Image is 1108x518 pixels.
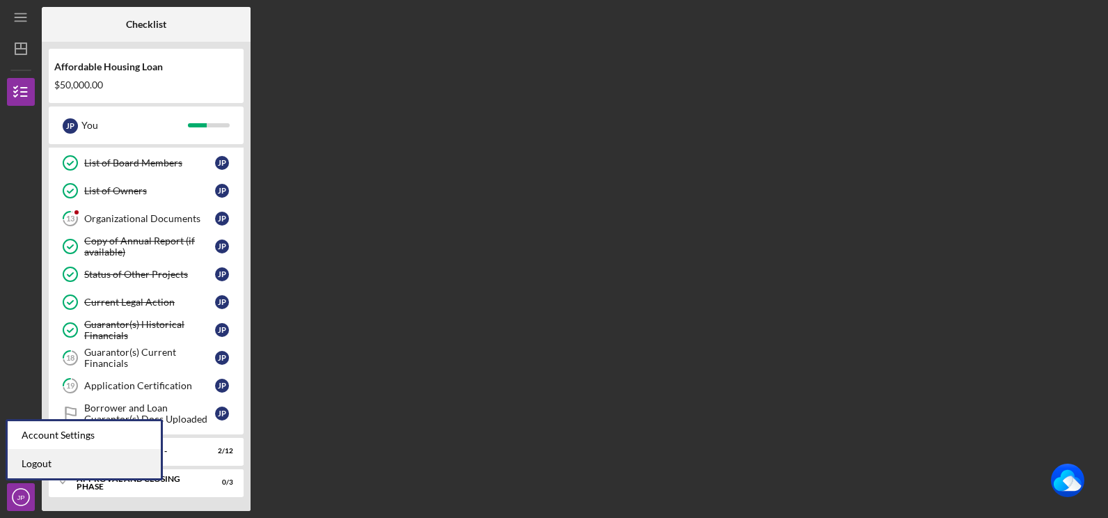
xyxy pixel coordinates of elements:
[84,213,215,224] div: Organizational Documents
[84,319,215,341] div: Guarantor(s) Historical Financials
[81,113,188,137] div: You
[56,205,237,233] a: 13Organizational DocumentsJP
[208,447,233,455] div: 2 / 12
[56,149,237,177] a: List of Board MembersJP
[54,61,238,72] div: Affordable Housing Loan
[84,269,215,280] div: Status of Other Projects
[215,267,229,281] div: J P
[215,240,229,253] div: J P
[63,118,78,134] div: J P
[215,407,229,421] div: J P
[215,156,229,170] div: J P
[215,351,229,365] div: J P
[8,421,161,450] div: Account Settings
[77,475,198,491] div: Approval and Closing Phase
[215,184,229,198] div: J P
[66,214,74,223] tspan: 13
[84,185,215,196] div: List of Owners
[56,400,237,427] a: Borrower and Loan Guarantor(s) Docs UploadedJP
[215,212,229,226] div: J P
[215,323,229,337] div: J P
[84,402,215,425] div: Borrower and Loan Guarantor(s) Docs Uploaded
[54,79,238,91] div: $50,000.00
[8,450,161,478] a: Logout
[215,295,229,309] div: J P
[215,379,229,393] div: J P
[208,478,233,487] div: 0 / 3
[56,233,237,260] a: Copy of Annual Report (if available)JP
[56,316,237,344] a: Guarantor(s) Historical FinancialsJP
[17,494,24,501] text: JP
[84,347,215,369] div: Guarantor(s) Current Financials
[56,288,237,316] a: Current Legal ActionJP
[84,235,215,258] div: Copy of Annual Report (if available)
[56,344,237,372] a: 18Guarantor(s) Current FinancialsJP
[66,382,75,391] tspan: 19
[84,297,215,308] div: Current Legal Action
[56,372,237,400] a: 19Application CertificationJP
[56,177,237,205] a: List of OwnersJP
[84,380,215,391] div: Application Certification
[7,483,35,511] button: JP
[56,260,237,288] a: Status of Other ProjectsJP
[126,19,166,30] b: Checklist
[66,354,74,363] tspan: 18
[84,157,215,168] div: List of Board Members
